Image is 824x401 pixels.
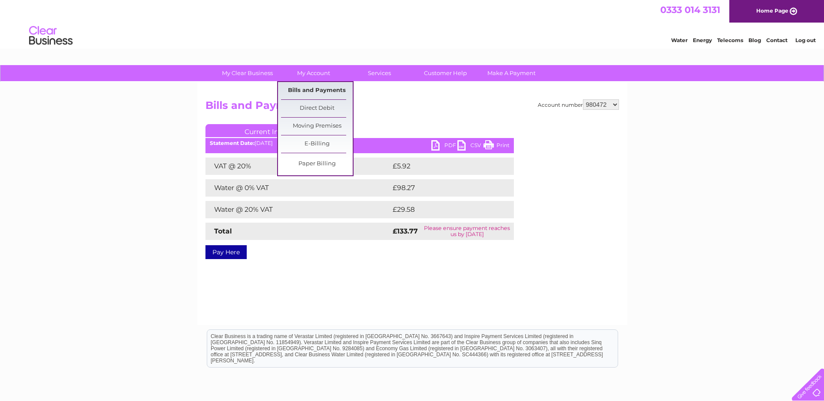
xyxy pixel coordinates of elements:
a: Services [344,65,415,81]
a: Direct Debit [281,100,353,117]
td: £98.27 [390,179,496,197]
a: Water [671,37,688,43]
a: Telecoms [717,37,743,43]
div: Clear Business is a trading name of Verastar Limited (registered in [GEOGRAPHIC_DATA] No. 3667643... [207,5,618,42]
h2: Bills and Payments [205,99,619,116]
a: Moving Premises [281,118,353,135]
a: Customer Help [410,65,481,81]
a: Current Invoice [205,124,336,137]
a: Pay Here [205,245,247,259]
strong: £133.77 [393,227,418,235]
b: Statement Date: [210,140,255,146]
a: Bills and Payments [281,82,353,99]
a: Energy [693,37,712,43]
div: [DATE] [205,140,514,146]
a: 0333 014 3131 [660,4,720,15]
strong: Total [214,227,232,235]
div: Account number [538,99,619,110]
a: Blog [748,37,761,43]
a: Paper Billing [281,155,353,173]
a: CSV [457,140,483,153]
td: £5.92 [390,158,493,175]
a: My Account [278,65,349,81]
a: Print [483,140,510,153]
td: Please ensure payment reaches us by [DATE] [420,223,513,240]
a: E-Billing [281,135,353,153]
a: My Clear Business [212,65,283,81]
img: logo.png [29,23,73,49]
a: Make A Payment [476,65,547,81]
td: VAT @ 20% [205,158,390,175]
td: Water @ 0% VAT [205,179,390,197]
td: Water @ 20% VAT [205,201,390,218]
a: PDF [431,140,457,153]
td: £29.58 [390,201,496,218]
a: Contact [766,37,788,43]
a: Log out [795,37,816,43]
